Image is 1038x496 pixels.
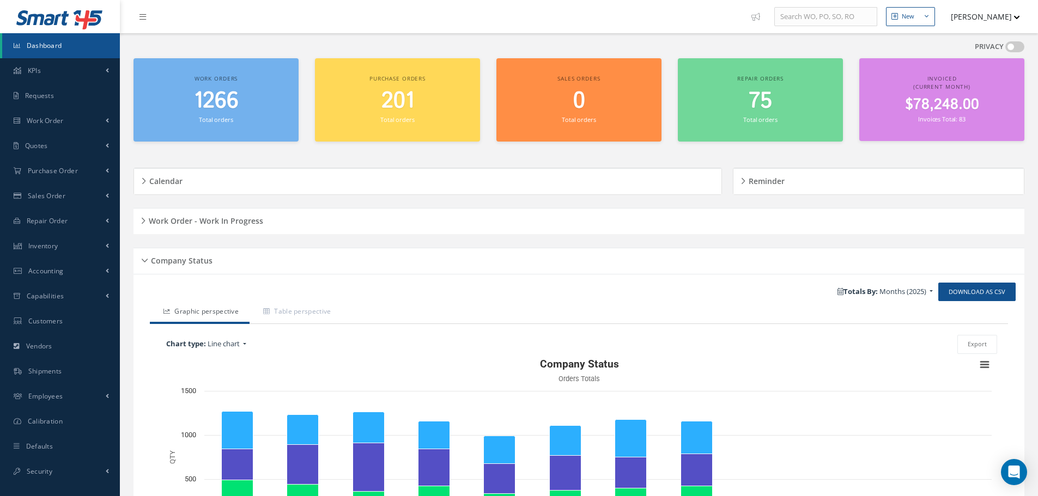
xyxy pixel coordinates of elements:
span: Vendors [26,341,52,351]
span: $78,248.00 [905,94,979,115]
a: Invoiced (Current Month) $78,248.00 Invoices Total: 83 [859,58,1024,141]
span: KPIs [28,66,41,75]
span: Shipments [28,366,62,376]
a: Dashboard [2,33,120,58]
small: Total orders [562,115,596,124]
path: April, 418. Work orders closed. [418,449,450,486]
span: Sales orders [557,75,600,82]
span: 1266 [194,85,239,117]
small: Total orders [199,115,233,124]
path: March, 350. Work orders received. [353,412,385,443]
span: Invoiced [927,75,957,82]
span: Repair orders [737,75,784,82]
span: 201 [381,85,414,117]
a: Work orders 1266 Total orders [133,58,299,142]
h5: Company Status [148,253,213,266]
span: Capabilities [27,291,64,301]
text: Orders Totals [559,375,600,383]
span: Sales Order [28,191,65,200]
span: 0 [573,85,585,117]
span: Dashboard [27,41,62,50]
path: July, 429. Work orders received. [615,419,647,457]
h5: Reminder [745,173,785,186]
label: PRIVACY [975,41,1004,52]
path: February, 451. Work orders closed. [287,444,319,484]
a: Download as CSV [938,283,1016,302]
path: February, 339. Work orders received. [287,414,319,444]
small: Invoices Total: 83 [918,115,965,123]
div: Open Intercom Messenger [1001,459,1027,485]
path: March, 547. Work orders closed. [353,443,385,491]
span: Quotes [25,141,48,150]
input: Search WO, PO, SO, RO [774,7,877,27]
a: Purchase orders 201 Total orders [315,58,480,142]
button: New [886,7,935,26]
span: Months (2025) [879,286,926,296]
span: Customers [28,316,63,326]
span: Calibration [28,417,63,426]
span: Inventory [28,241,58,250]
span: (Current Month) [913,83,970,90]
span: Accounting [28,266,64,275]
path: May, 343. Work orders closed. [484,463,515,493]
path: August, 364. Work orders closed. [681,454,713,486]
text: Company Status [540,358,619,370]
path: May, 313. Work orders received. [484,436,515,463]
a: Sales orders 0 Total orders [496,58,661,142]
span: Requests [25,91,54,100]
small: Total orders [380,115,414,124]
text: 500 [185,475,196,483]
span: Repair Order [27,216,68,225]
path: August, 366. Work orders received. [681,421,713,454]
a: Table perspective [250,301,342,324]
a: Repair orders 75 Total orders [678,58,843,142]
span: Work orders [195,75,238,82]
div: New [902,12,914,21]
h5: Work Order - Work In Progress [145,213,263,226]
span: Security [27,467,52,476]
h5: Calendar [146,173,183,186]
span: Employees [28,391,63,401]
a: Graphic perspective [150,301,250,324]
button: Export [957,335,997,354]
text: QTY [168,450,177,464]
text: 1500 [181,387,196,395]
path: January, 429. Work orders received. [222,411,253,449]
path: June, 398. Work orders closed. [550,455,581,490]
button: [PERSON_NAME] [940,6,1020,27]
button: View chart menu, Company Status [977,357,992,372]
path: January, 351. Work orders closed. [222,449,253,480]
path: June, 341. Work orders received. [550,425,581,455]
path: July, 350. Work orders closed. [615,457,647,488]
span: Work Order [27,116,64,125]
span: Purchase Order [28,166,78,175]
a: Chart type: Line chart [161,336,429,352]
b: Totals By: [837,286,878,296]
text: 1000 [181,431,196,439]
span: Defaults [26,442,53,451]
span: Purchase orders [369,75,426,82]
a: Totals By: Months (2025) [832,284,938,300]
b: Chart type: [166,339,206,348]
span: 75 [749,85,772,117]
path: April, 320. Work orders received. [418,421,450,449]
small: Total orders [743,115,777,124]
span: Line chart [208,339,240,348]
